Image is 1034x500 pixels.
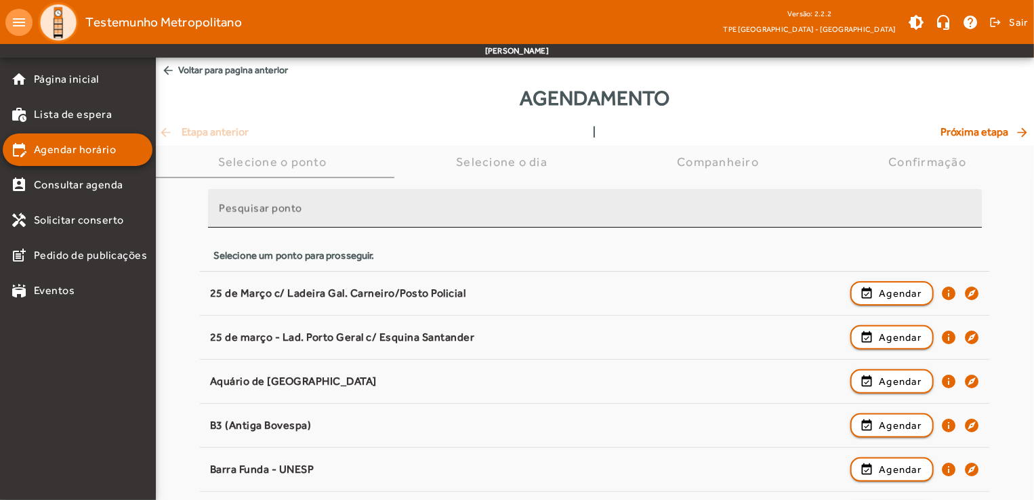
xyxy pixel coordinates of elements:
mat-icon: menu [5,9,33,36]
mat-icon: arrow_forward [1015,125,1031,139]
span: TPE [GEOGRAPHIC_DATA] - [GEOGRAPHIC_DATA] [724,22,896,36]
div: Companheiro [677,155,764,169]
div: Selecione o dia [456,155,553,169]
mat-icon: explore [964,329,980,346]
span: Agendar [879,285,922,301]
mat-icon: explore [964,373,980,390]
mat-icon: work_history [11,106,27,123]
span: Voltar para pagina anterior [156,58,1034,83]
button: Agendar [850,369,934,394]
button: Agendar [850,281,934,306]
span: Agendar horário [34,142,117,158]
span: Página inicial [34,71,99,87]
span: Agendar [879,417,922,434]
a: Testemunho Metropolitano [33,2,242,43]
div: Versão: 2.2.2 [724,5,896,22]
span: Lista de espera [34,106,112,123]
mat-icon: explore [964,285,980,301]
span: Eventos [34,283,75,299]
span: Sair [1009,12,1029,33]
span: Consultar agenda [34,177,123,193]
mat-label: Pesquisar ponto [219,202,302,215]
mat-icon: perm_contact_calendar [11,177,27,193]
div: B3 (Antiga Bovespa) [210,419,844,433]
mat-icon: arrow_back [161,64,175,77]
span: Próxima etapa [940,124,1031,140]
div: 25 de Março c/ Ladeira Gal. Carneiro/Posto Policial [210,287,844,301]
span: Agendar [879,461,922,478]
div: Aquário de [GEOGRAPHIC_DATA] [210,375,844,389]
mat-icon: post_add [11,247,27,264]
mat-icon: explore [964,417,980,434]
span: Solicitar conserto [34,212,124,228]
div: Selecione um ponto para prosseguir. [213,248,976,263]
mat-icon: info [940,285,957,301]
div: 25 de março - Lad. Porto Geral c/ Esquina Santander [210,331,844,345]
button: Sair [987,12,1029,33]
span: Agendar [879,373,922,390]
mat-icon: info [940,373,957,390]
button: Agendar [850,413,934,438]
mat-icon: home [11,71,27,87]
button: Agendar [850,325,934,350]
mat-icon: info [940,461,957,478]
span: Pedido de publicações [34,247,148,264]
mat-icon: info [940,329,957,346]
div: Confirmação [889,155,972,169]
button: Agendar [850,457,934,482]
mat-icon: handyman [11,212,27,228]
mat-icon: explore [964,461,980,478]
div: Barra Funda - UNESP [210,463,844,477]
img: Logo TPE [38,2,79,43]
mat-icon: stadium [11,283,27,299]
span: Testemunho Metropolitano [85,12,242,33]
div: Selecione o ponto [218,155,332,169]
mat-icon: edit_calendar [11,142,27,158]
span: Agendamento [520,83,670,113]
span: Agendar [879,329,922,346]
span: | [594,124,596,140]
mat-icon: info [940,417,957,434]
